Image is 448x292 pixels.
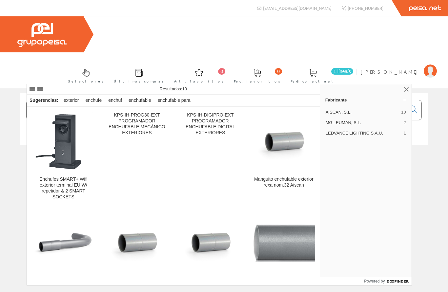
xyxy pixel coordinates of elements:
span: 0 [275,68,282,75]
span: AISCAN, S.L. [326,109,399,115]
span: 0 [218,68,225,75]
a: KPS-IH-PROG30-EXT PROGRAMADOR ENCHUFABLE MECÁNICO EXTERIORES [100,107,173,208]
span: [EMAIL_ADDRESS][DOMAIN_NAME] [263,5,332,11]
span: LEDVANCE LIGHTING S.A.U. [326,130,401,136]
div: © Grupo Peisa [20,153,428,158]
span: [PHONE_NUMBER] [348,5,383,11]
a: Powered by [364,277,412,285]
span: 1 línea/s [331,68,353,75]
div: enchuf [106,95,125,106]
span: Selectores [68,78,104,84]
span: Pedido actual [291,78,335,84]
span: 10 [401,109,406,115]
div: KPS-IH-DIGIPRO-EXT PROGRAMADOR ENCHUFABLE DIGITAL EXTERIORES [179,112,242,136]
div: Manguito enchufable exterior rexa nom.32 Aiscan [253,176,315,188]
img: CURVAS AISCAN REXA ENCHUFABLES [32,229,95,257]
span: Powered by [364,278,385,284]
span: 2 [404,120,406,126]
span: 1 [404,130,406,136]
div: enchufe [83,95,104,106]
a: [PERSON_NAME] [360,63,437,69]
img: Manguito enchufable exterior rexa nom.32 Aiscan [253,121,315,163]
span: [PERSON_NAME] [360,68,420,75]
div: enchufable para [155,95,193,106]
a: KPS-IH-DIGIPRO-EXT PROGRAMADOR ENCHUFABLE DIGITAL EXTERIORES [174,107,247,208]
div: KPS-IH-PROG30-EXT PROGRAMADOR ENCHUFABLE MECÁNICO EXTERIORES [106,112,168,136]
img: Grupo Peisa [17,23,67,47]
span: Resultados: [160,86,187,91]
span: MGL EUMAN, S.L. [326,120,401,126]
a: Últimas compras [107,63,167,87]
img: MANG. AISCAN REXA ENCHUFABLE [106,222,168,264]
a: 1 línea/s Pedido actual [284,63,355,87]
span: Últimas compras [114,78,164,84]
a: Selectores [62,63,107,87]
div: exterior [61,95,82,106]
span: Ped. favoritos [234,78,280,84]
div: Sugerencias: [27,96,60,105]
span: Art. favoritos [174,78,224,84]
a: Enchufes SMART+ Wifi exterior terminal EU W/ repetidor & 2 SMART SOCKETS Enchufes SMART+ Wifi ext... [27,107,100,208]
img: Enchufes SMART+ Wifi exterior terminal EU W/ repetidor & 2 SMART SOCKETS [34,112,93,171]
span: 13 [182,86,187,91]
div: enchufable [126,95,154,106]
img: MANG. AISCAN REXA ENCHUFABLE [179,222,242,264]
img: Tubo rigido gris enchufable Rexa 63mm para exterior Aiscan [253,224,315,262]
a: Manguito enchufable exterior rexa nom.32 Aiscan Manguito enchufable exterior rexa nom.32 Aiscan [247,107,320,208]
div: Enchufes SMART+ Wifi exterior terminal EU W/ repetidor & 2 SMART SOCKETS [32,176,95,200]
a: Fabricante [320,95,412,105]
